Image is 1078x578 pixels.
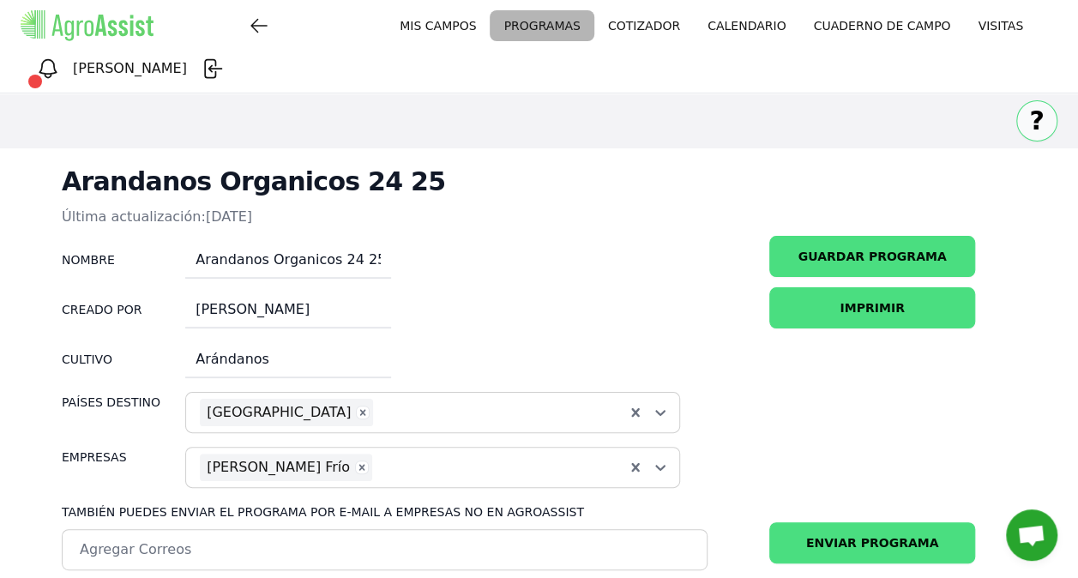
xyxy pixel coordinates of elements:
button: IMPRIMIR [769,287,975,328]
a: VISITAS [964,10,1037,41]
label: Cultivo [62,349,185,370]
a: MIS CAMPOS [386,10,490,41]
div: Chat abierto [1006,509,1057,561]
label: Creado por [62,299,185,320]
div: Remove USA [356,406,370,419]
label: EMPRESAS [62,447,185,467]
label: Países Destino [62,392,185,412]
label: Nombre [62,250,185,270]
span: ? [1029,105,1044,136]
a: CUADERNO DE CAMPO [799,10,964,41]
a: PROGRAMAS [490,10,593,41]
h1: Arandanos Organicos 24 25 [62,166,1016,198]
a: CALENDARIO [694,10,799,41]
img: AgroAssist [21,10,154,41]
button: ENVIAR PROGRAMA [769,522,975,563]
div: [GEOGRAPHIC_DATA] [207,400,351,424]
div: Remove Valle Frío [355,461,369,474]
div: Agregar Correos [76,538,652,562]
h3: Última actualización: [DATE] [62,198,1016,236]
input: Ingrese nombre del programa [185,243,391,277]
div: [PERSON_NAME] Frío [207,455,350,479]
button: ? [1016,100,1057,141]
label: También puedes enviar el programa por e-mail a empresas no en Agroassist [62,502,1071,522]
button: GUARDAR PROGRAMA [769,236,975,277]
h3: [PERSON_NAME] [72,57,188,80]
a: COTIZADOR [594,10,694,41]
